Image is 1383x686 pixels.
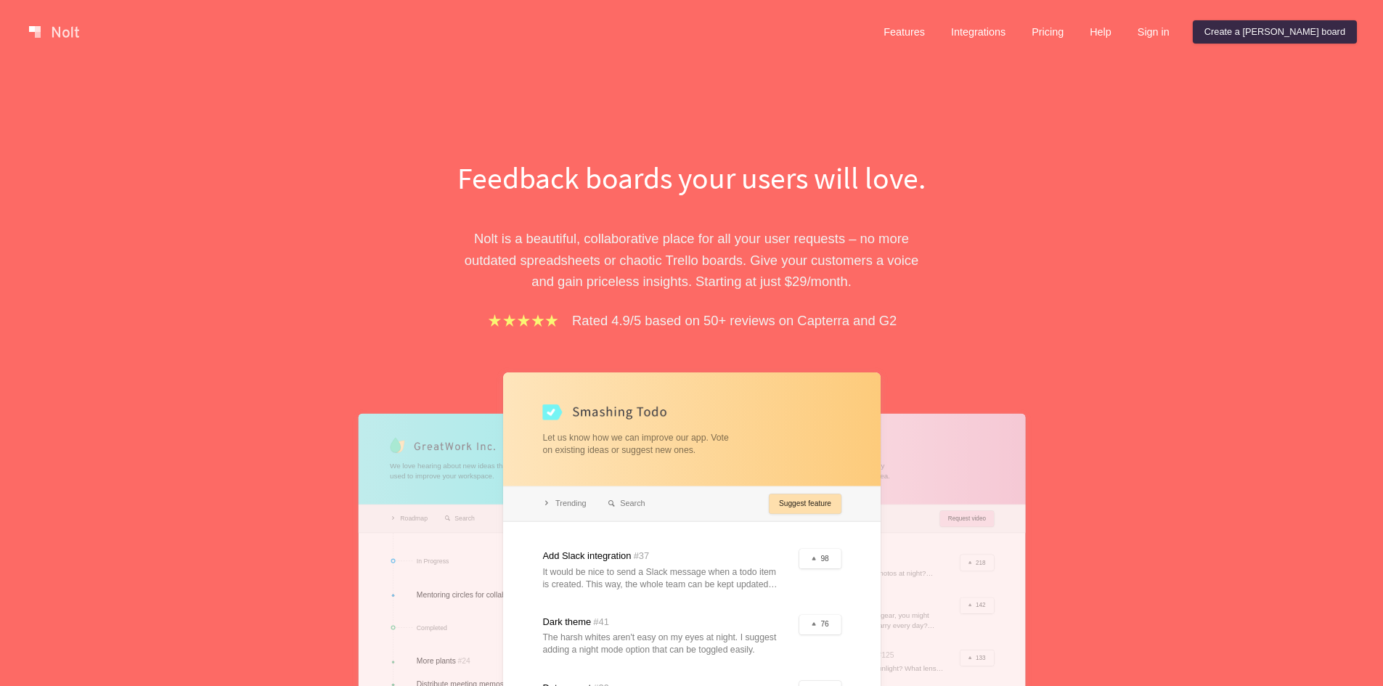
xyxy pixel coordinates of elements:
[939,20,1017,44] a: Integrations
[1193,20,1357,44] a: Create a [PERSON_NAME] board
[872,20,937,44] a: Features
[572,310,897,331] p: Rated 4.9/5 based on 50+ reviews on Capterra and G2
[1020,20,1075,44] a: Pricing
[1126,20,1181,44] a: Sign in
[441,157,942,199] h1: Feedback boards your users will love.
[1078,20,1123,44] a: Help
[441,228,942,292] p: Nolt is a beautiful, collaborative place for all your user requests – no more outdated spreadshee...
[486,312,560,329] img: stars.b067e34983.png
